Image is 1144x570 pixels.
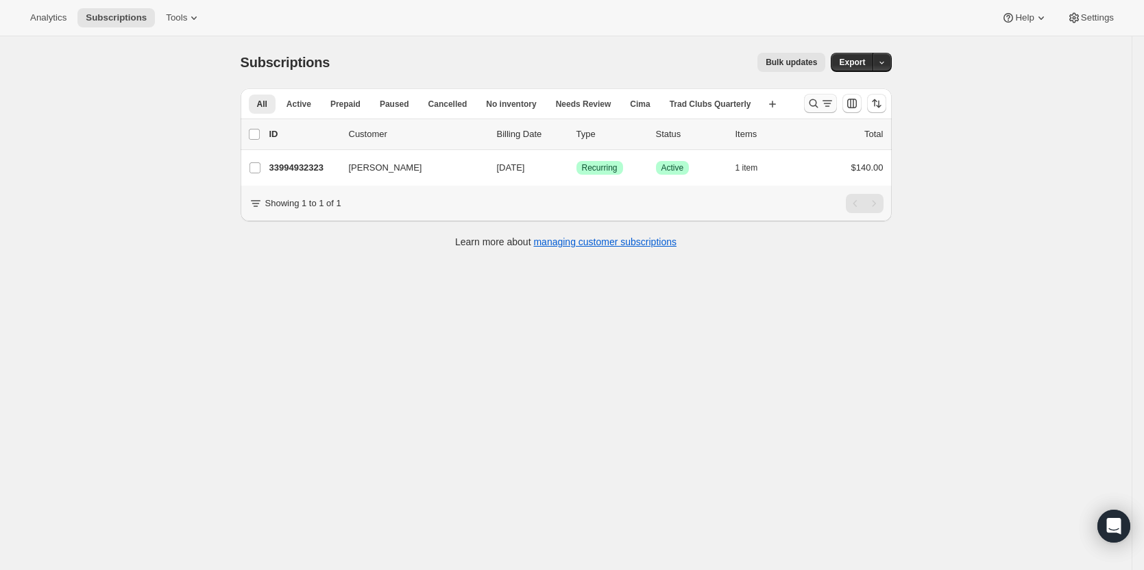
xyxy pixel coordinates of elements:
[867,94,886,113] button: Sort the results
[757,53,825,72] button: Bulk updates
[269,161,338,175] p: 33994932323
[265,197,341,210] p: Showing 1 to 1 of 1
[656,127,725,141] p: Status
[735,127,804,141] div: Items
[330,99,361,110] span: Prepaid
[1081,12,1114,23] span: Settings
[735,162,758,173] span: 1 item
[630,99,650,110] span: Cima
[269,127,884,141] div: IDCustomerBilling DateTypeStatusItemsTotal
[269,158,884,177] div: 33994932323[PERSON_NAME][DATE]SuccessRecurringSuccessActive1 item$140.00
[582,162,618,173] span: Recurring
[735,158,773,177] button: 1 item
[1097,510,1130,543] div: Open Intercom Messenger
[1015,12,1034,23] span: Help
[762,95,783,114] button: Create new view
[349,161,422,175] span: [PERSON_NAME]
[30,12,66,23] span: Analytics
[241,55,330,70] span: Subscriptions
[86,12,147,23] span: Subscriptions
[257,99,267,110] span: All
[556,99,611,110] span: Needs Review
[804,94,837,113] button: Search and filter results
[497,127,565,141] p: Billing Date
[864,127,883,141] p: Total
[349,127,486,141] p: Customer
[269,127,338,141] p: ID
[661,162,684,173] span: Active
[287,99,311,110] span: Active
[428,99,467,110] span: Cancelled
[341,157,478,179] button: [PERSON_NAME]
[766,57,817,68] span: Bulk updates
[842,94,862,113] button: Customize table column order and visibility
[497,162,525,173] span: [DATE]
[158,8,209,27] button: Tools
[846,194,884,213] nav: Pagination
[380,99,409,110] span: Paused
[851,162,884,173] span: $140.00
[533,236,677,247] a: managing customer subscriptions
[576,127,645,141] div: Type
[77,8,155,27] button: Subscriptions
[670,99,751,110] span: Trad Clubs Quarterly
[839,57,865,68] span: Export
[486,99,536,110] span: No inventory
[1059,8,1122,27] button: Settings
[22,8,75,27] button: Analytics
[831,53,873,72] button: Export
[166,12,187,23] span: Tools
[455,235,677,249] p: Learn more about
[993,8,1056,27] button: Help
